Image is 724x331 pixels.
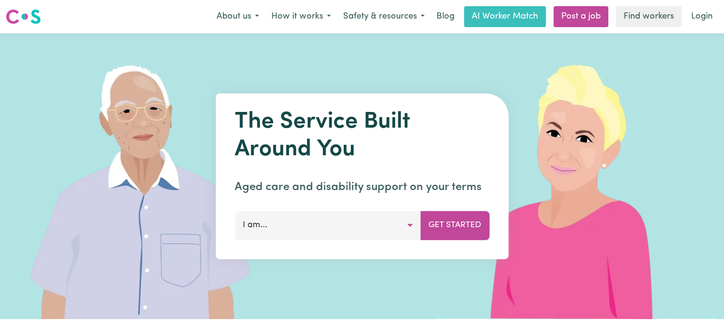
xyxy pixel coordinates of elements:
button: Get Started [420,211,489,240]
button: About us [210,7,265,27]
a: Post a job [554,6,608,27]
a: Login [685,6,718,27]
button: I am... [235,211,421,240]
a: Careseekers logo [6,6,41,28]
a: Blog [431,6,460,27]
a: Find workers [616,6,682,27]
p: Aged care and disability support on your terms [235,179,489,196]
h1: The Service Built Around You [235,109,489,163]
button: Safety & resources [337,7,431,27]
a: AI Worker Match [464,6,546,27]
button: How it works [265,7,337,27]
img: Careseekers logo [6,8,41,25]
